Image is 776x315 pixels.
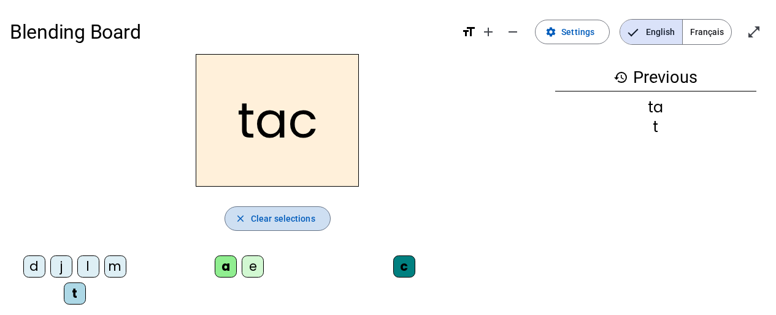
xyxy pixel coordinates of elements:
[235,213,246,224] mat-icon: close
[77,255,99,278] div: l
[251,211,315,226] span: Clear selections
[476,20,501,44] button: Increase font size
[555,120,756,134] div: t
[104,255,126,278] div: m
[50,255,72,278] div: j
[215,255,237,278] div: a
[613,70,628,85] mat-icon: history
[481,25,496,39] mat-icon: add
[742,20,766,44] button: Enter full screen
[683,20,731,44] span: Français
[555,100,756,115] div: ta
[555,64,756,91] h3: Previous
[501,20,525,44] button: Decrease font size
[64,282,86,305] div: t
[561,25,594,39] span: Settings
[535,20,610,44] button: Settings
[747,25,761,39] mat-icon: open_in_full
[620,20,682,44] span: English
[545,26,556,37] mat-icon: settings
[393,255,415,278] div: c
[225,206,331,231] button: Clear selections
[23,255,45,278] div: d
[242,255,264,278] div: e
[196,54,359,187] h2: tac
[10,12,451,52] h1: Blending Board
[505,25,520,39] mat-icon: remove
[461,25,476,39] mat-icon: format_size
[620,19,732,45] mat-button-toggle-group: Language selection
